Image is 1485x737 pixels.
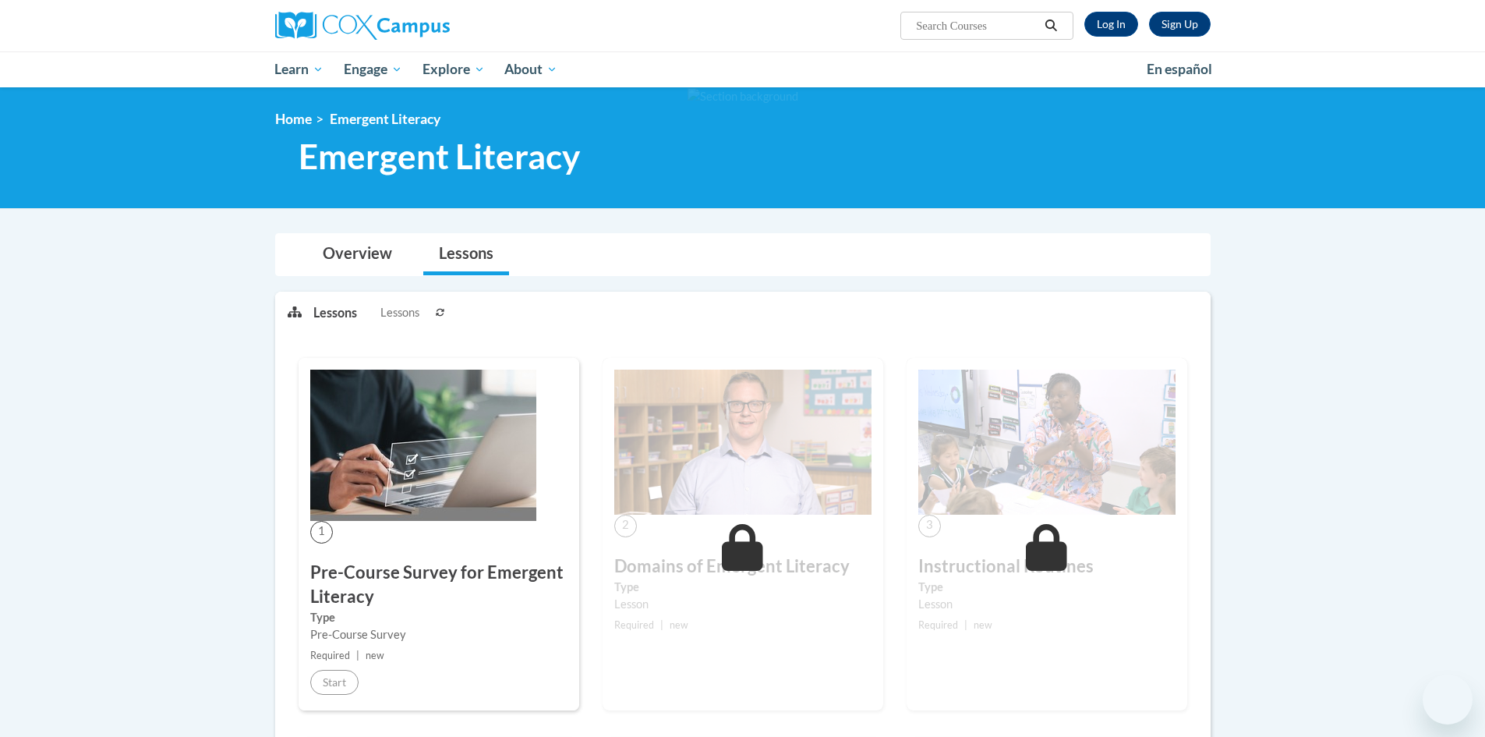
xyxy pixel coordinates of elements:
[299,136,580,177] span: Emergent Literacy
[356,650,359,661] span: |
[275,12,571,40] a: Cox Campus
[614,555,872,579] h3: Domains of Emergent Literacy
[918,579,1176,596] label: Type
[918,619,958,631] span: Required
[366,650,384,661] span: new
[918,555,1176,579] h3: Instructional Routines
[504,60,557,79] span: About
[334,51,412,87] a: Engage
[918,370,1176,515] img: Course Image
[274,60,324,79] span: Learn
[660,619,663,631] span: |
[1084,12,1138,37] a: Log In
[310,561,567,609] h3: Pre-Course Survey for Emergent Literacy
[310,650,350,661] span: Required
[670,619,688,631] span: new
[1137,53,1222,86] a: En español
[964,619,967,631] span: |
[310,609,567,626] label: Type
[310,521,333,544] span: 1
[265,51,334,87] a: Learn
[918,515,941,537] span: 3
[310,370,536,521] img: Course Image
[614,579,872,596] label: Type
[310,626,567,643] div: Pre-Course Survey
[330,111,440,127] span: Emergent Literacy
[275,111,312,127] a: Home
[412,51,495,87] a: Explore
[614,619,654,631] span: Required
[423,234,509,275] a: Lessons
[307,234,408,275] a: Overview
[344,60,402,79] span: Engage
[914,16,1039,35] input: Search Courses
[275,12,450,40] img: Cox Campus
[313,304,357,321] p: Lessons
[688,88,798,105] img: Section background
[1147,61,1212,77] span: En español
[423,60,485,79] span: Explore
[918,596,1176,613] div: Lesson
[614,515,637,537] span: 2
[614,370,872,515] img: Course Image
[252,51,1234,87] div: Main menu
[1039,16,1062,35] button: Search
[1149,12,1211,37] a: Register
[494,51,567,87] a: About
[974,619,992,631] span: new
[310,670,359,695] button: Start
[614,596,872,613] div: Lesson
[380,304,419,321] span: Lessons
[1423,675,1473,725] iframe: Button to launch messaging window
